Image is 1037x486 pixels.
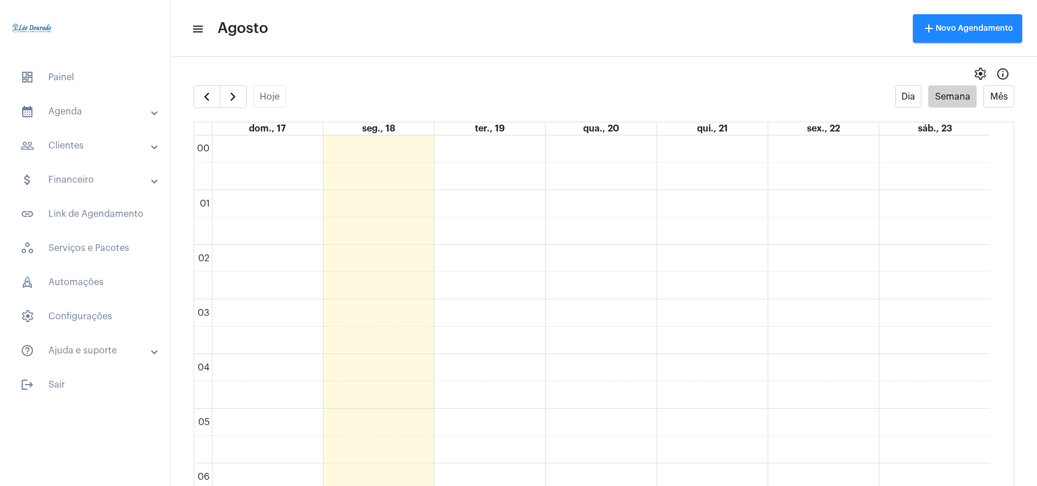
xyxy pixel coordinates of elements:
[895,85,922,108] button: Dia
[983,85,1014,108] button: Mês
[11,64,159,91] span: Painel
[21,344,34,357] mat-icon: sidenav icon
[7,98,170,125] mat-expansion-panel-header: sidenav iconAgenda
[195,143,212,154] div: 00
[21,344,152,357] mat-panel-title: Ajuda e suporte
[922,24,1013,32] span: Novo Agendamento
[11,303,159,330] span: Configurações
[11,269,159,296] span: Automações
[21,139,34,153] mat-icon: sidenav icon
[220,85,247,108] button: Próximo Semana
[7,337,170,364] mat-expansion-panel-header: sidenav iconAjuda e suporte
[198,199,212,209] div: 01
[916,122,954,135] a: 23 de agosto de 2025
[218,19,268,38] span: Agosto
[473,122,507,135] a: 19 de agosto de 2025
[973,67,987,81] span: settings
[195,472,212,482] div: 06
[11,234,159,262] span: Serviços e Pacotes
[913,14,1022,43] button: Novo Agendamento
[9,6,55,51] img: 4c910ca3-f26c-c648-53c7-1a2041c6e520.jpg
[21,275,34,289] span: sidenav icon
[969,63,991,85] button: settings
[7,166,170,193] mat-expansion-panel-header: sidenav iconFinanceiro
[191,22,203,36] mat-icon: sidenav icon
[196,253,212,263] div: 02
[11,371,159,398] span: Sair
[695,122,730,135] a: 21 de agosto de 2025
[21,71,34,84] span: sidenav icon
[196,417,212,427] div: 05
[991,63,1014,85] button: Info
[11,200,159,228] span: Link de Agendamento
[21,105,152,118] mat-panel-title: Agenda
[928,85,977,108] button: Semana
[21,378,34,392] mat-icon: sidenav icon
[805,122,842,135] a: 22 de agosto de 2025
[21,105,34,118] mat-icon: sidenav icon
[21,241,34,255] span: sidenav icon
[21,173,152,187] mat-panel-title: Financeiro
[247,122,288,135] a: 17 de agosto de 2025
[195,363,212,373] div: 04
[7,132,170,159] mat-expansion-panel-header: sidenav iconClientes
[21,207,34,221] mat-icon: sidenav icon
[21,139,152,153] mat-panel-title: Clientes
[581,122,621,135] a: 20 de agosto de 2025
[21,310,34,323] span: sidenav icon
[996,67,1010,81] mat-icon: Info
[360,122,397,135] a: 18 de agosto de 2025
[194,85,220,108] button: Semana Anterior
[195,308,212,318] div: 03
[922,22,936,35] mat-icon: add
[21,173,34,187] mat-icon: sidenav icon
[253,85,286,108] button: Hoje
